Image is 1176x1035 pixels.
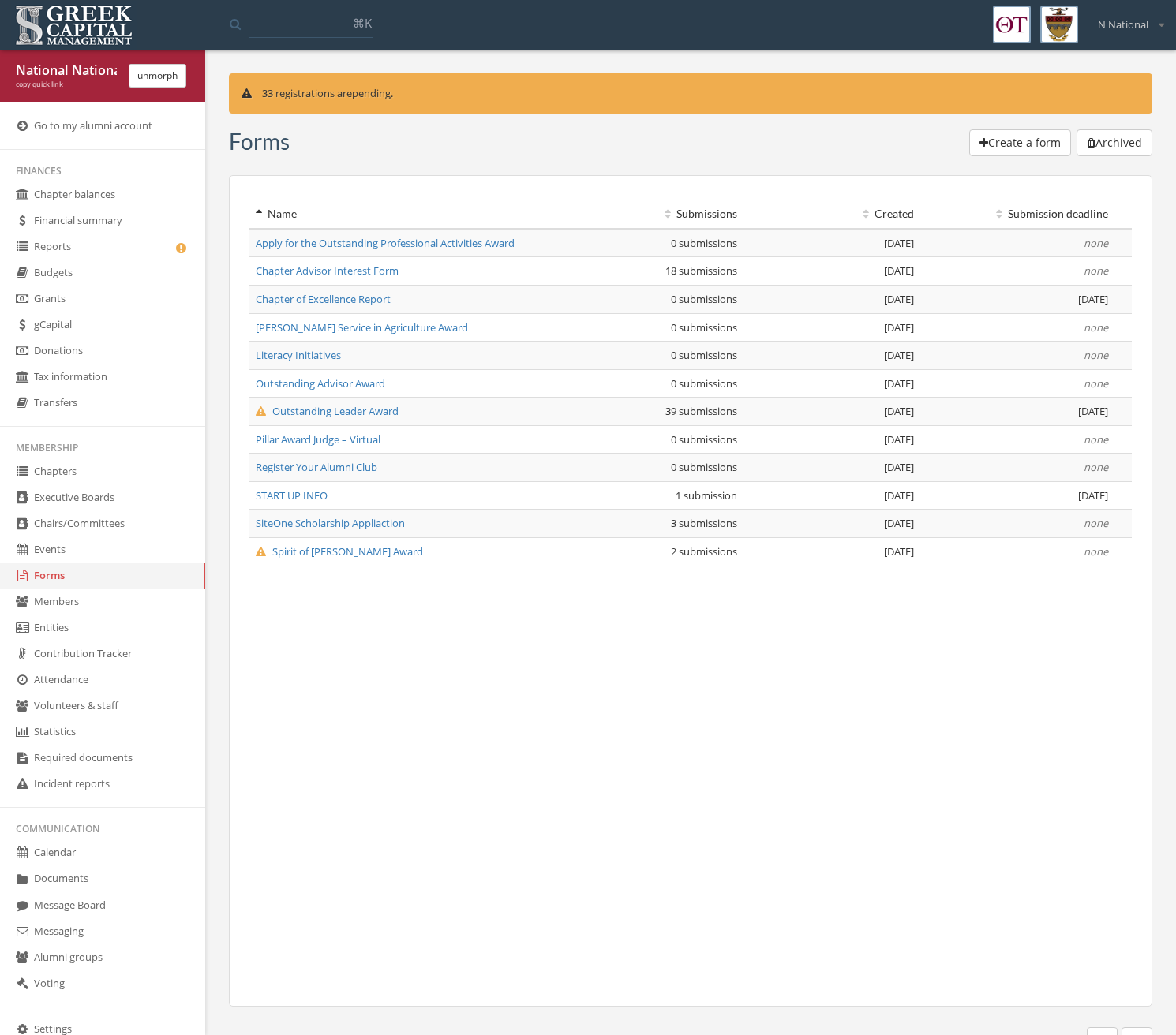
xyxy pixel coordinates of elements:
[1084,348,1108,362] em: none
[256,404,399,418] a: Outstanding Leader Award
[1084,376,1108,390] em: none
[920,481,1114,510] td: [DATE]
[1088,6,1164,32] div: N National
[671,236,737,250] span: 0 submissions
[743,229,920,257] td: [DATE]
[969,129,1071,156] button: Create a form
[256,320,468,334] a: [PERSON_NAME] Service in Agriculture Award
[743,313,920,342] td: [DATE]
[256,263,399,278] a: Chapter Advisor Interest Form
[665,404,737,418] span: 39 submissions
[743,200,920,229] th: Created
[743,510,920,538] td: [DATE]
[1084,460,1108,474] em: none
[743,257,920,286] td: [DATE]
[671,432,737,447] span: 0 submissions
[256,348,341,362] a: Literacy Initiatives
[671,460,737,474] span: 0 submissions
[1084,432,1108,447] em: none
[229,129,290,154] h3: Form s
[920,200,1114,229] th: Submission deadline
[1084,263,1108,278] em: none
[743,342,920,370] td: [DATE]
[743,398,920,426] td: [DATE]
[743,369,920,398] td: [DATE]
[256,292,391,306] a: Chapter of Excellence Report
[129,64,186,88] button: unmorph
[671,348,737,362] span: 0 submissions
[743,285,920,313] td: [DATE]
[671,292,737,306] span: 0 submissions
[353,15,372,31] span: ⌘K
[920,398,1114,426] td: [DATE]
[743,454,920,482] td: [DATE]
[743,538,920,566] td: [DATE]
[1077,129,1152,156] button: Archived
[743,425,920,454] td: [DATE]
[920,285,1114,313] td: [DATE]
[256,488,328,503] a: START UP INFO
[256,516,405,530] a: SiteOne Scholarship Appliaction
[671,544,737,559] span: 2 submissions
[1084,320,1108,334] em: none
[256,544,423,559] a: Spirit of [PERSON_NAME] Award
[671,516,737,530] span: 3 submissions
[256,432,380,447] a: Pillar Award Judge – Virtual
[16,62,117,80] div: National National
[743,481,920,510] td: [DATE]
[262,86,335,100] span: 33 registrations
[256,236,515,250] a: Apply for the Outstanding Professional Activities Award
[1084,236,1108,250] em: none
[549,200,743,229] th: Submissions
[1084,544,1108,559] em: none
[1098,17,1148,32] span: N National
[256,376,385,390] a: Outstanding Advisor Award
[256,460,377,474] a: Register Your Alumni Club
[229,73,1152,114] div: are pending.
[676,488,737,503] span: 1 submission
[1084,516,1108,530] em: none
[671,320,737,334] span: 0 submissions
[665,263,737,278] span: 18 submissions
[671,376,737,390] span: 0 submissions
[249,200,549,229] th: Name
[16,80,117,90] div: copy quick link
